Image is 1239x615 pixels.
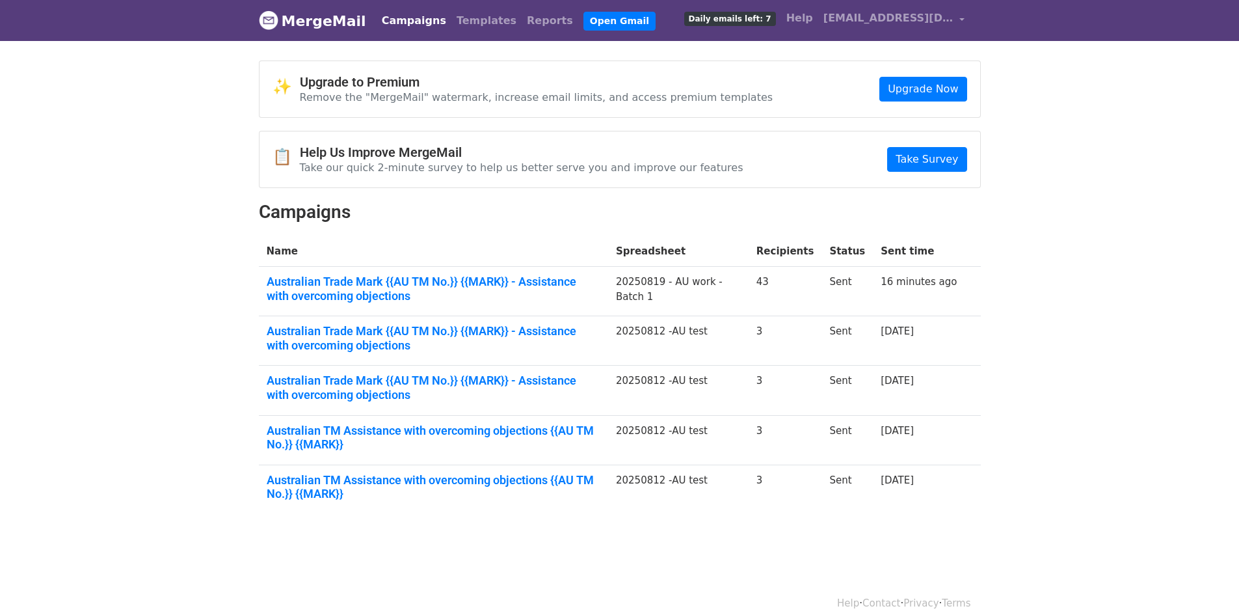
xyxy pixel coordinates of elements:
a: Open Gmail [583,12,656,31]
td: 20250812 -AU test [608,415,749,465]
h4: Upgrade to Premium [300,74,773,90]
a: MergeMail [259,7,366,34]
a: Daily emails left: 7 [679,5,781,31]
a: [DATE] [881,474,914,486]
a: Australian Trade Mark {{AU TM No.}} {{MARK}} - Assistance with overcoming objections [267,275,600,303]
span: ✨ [273,77,300,96]
p: Remove the "MergeMail" watermark, increase email limits, and access premium templates [300,90,773,104]
td: 43 [749,267,822,316]
a: Upgrade Now [879,77,966,102]
td: Sent [821,465,873,514]
a: 16 minutes ago [881,276,957,288]
a: Australian TM Assistance with overcoming objections {{AU TM No.}} {{MARK}} [267,424,600,452]
td: Sent [821,415,873,465]
a: [DATE] [881,425,914,437]
span: Daily emails left: 7 [684,12,776,26]
td: 3 [749,366,822,415]
a: Australian Trade Mark {{AU TM No.}} {{MARK}} - Assistance with overcoming objections [267,324,600,352]
a: [DATE] [881,375,914,387]
td: Sent [821,366,873,415]
td: Sent [821,316,873,366]
td: 20250812 -AU test [608,316,749,366]
a: Australian TM Assistance with overcoming objections {{AU TM No.}} {{MARK}} [267,473,600,501]
a: [EMAIL_ADDRESS][DOMAIN_NAME] [818,5,970,36]
p: Take our quick 2-minute survey to help us better serve you and improve our features [300,161,743,174]
td: 20250812 -AU test [608,465,749,514]
a: [DATE] [881,325,914,337]
h4: Help Us Improve MergeMail [300,144,743,160]
th: Status [821,236,873,267]
a: Help [837,597,859,609]
a: Templates [451,8,522,34]
a: Terms [942,597,970,609]
a: Contact [862,597,900,609]
a: Take Survey [887,147,966,172]
span: [EMAIL_ADDRESS][DOMAIN_NAME] [823,10,953,26]
td: 3 [749,415,822,465]
a: Help [781,5,818,31]
th: Name [259,236,608,267]
th: Spreadsheet [608,236,749,267]
img: MergeMail logo [259,10,278,30]
td: 20250819 - AU work - Batch 1 [608,267,749,316]
a: Reports [522,8,578,34]
td: Sent [821,267,873,316]
a: Australian Trade Mark {{AU TM No.}} {{MARK}} - Assistance with overcoming objections [267,374,600,402]
th: Sent time [873,236,965,267]
h2: Campaigns [259,201,981,223]
td: 3 [749,316,822,366]
a: Campaigns [377,8,451,34]
th: Recipients [749,236,822,267]
td: 3 [749,465,822,514]
td: 20250812 -AU test [608,366,749,415]
span: 📋 [273,148,300,167]
a: Privacy [903,597,939,609]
